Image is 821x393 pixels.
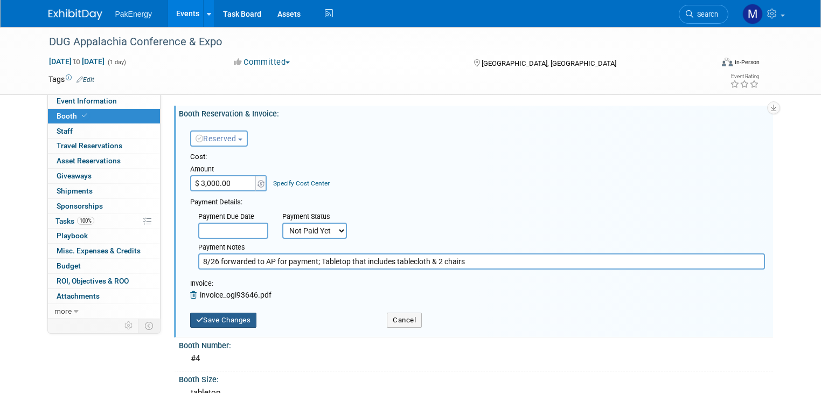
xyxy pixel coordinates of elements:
img: ExhibitDay [48,9,102,20]
a: Search [679,5,728,24]
span: Staff [57,127,73,135]
div: #4 [187,350,765,367]
span: (1 day) [107,59,126,66]
a: Sponsorships [48,199,160,213]
a: more [48,304,160,319]
span: [DATE] [DATE] [48,57,105,66]
a: Asset Reservations [48,154,160,168]
span: Event Information [57,96,117,105]
span: 100% [77,217,94,225]
span: Booth [57,112,89,120]
span: Shipments [57,187,93,195]
div: Payment Notes [198,243,765,253]
span: Misc. Expenses & Credits [57,246,141,255]
span: more [54,307,72,315]
span: [GEOGRAPHIC_DATA], [GEOGRAPHIC_DATA] [482,59,616,67]
div: In-Person [734,58,760,66]
td: Personalize Event Tab Strip [120,319,138,333]
span: to [72,57,82,66]
div: Event Format [655,56,760,72]
div: DUG Appalachia Conference & Expo [45,32,699,52]
a: Budget [48,259,160,273]
button: Cancel [387,313,422,328]
span: Sponsorships [57,202,103,210]
a: Playbook [48,229,160,243]
span: Search [693,10,718,18]
img: Mary Walker [742,4,763,24]
div: Cost: [190,152,765,162]
a: Shipments [48,184,160,198]
a: Giveaways [48,169,160,183]
div: Payment Status [282,212,354,223]
img: Format-Inperson.png [722,58,733,66]
button: Save Changes [190,313,257,328]
a: Specify Cost Center [273,180,330,187]
a: Event Information [48,94,160,108]
span: Budget [57,261,81,270]
div: Payment Due Date [198,212,266,223]
span: PakEnergy [115,10,152,18]
i: Booth reservation complete [82,113,87,119]
a: Staff [48,124,160,139]
div: Booth Reservation & Invoice: [179,106,773,119]
div: Booth Size: [179,371,773,385]
td: Tags [48,74,94,85]
a: Travel Reservations [48,139,160,153]
span: Asset Reservations [57,156,121,165]
span: Tasks [55,217,94,225]
span: Giveaways [57,171,92,180]
div: Invoice: [190,279,272,289]
button: Reserved [190,130,248,147]
button: Committed [230,57,294,68]
a: Tasks100% [48,214,160,229]
span: Travel Reservations [57,141,122,150]
span: Attachments [57,292,100,300]
span: Playbook [57,231,88,240]
a: Attachments [48,289,160,304]
span: ROI, Objectives & ROO [57,277,129,285]
a: Remove Attachment [190,291,200,299]
a: Booth [48,109,160,123]
div: Amount [190,164,268,175]
div: Booth Number: [179,337,773,351]
span: invoice_ogi93646.pdf [200,291,272,299]
a: Edit [76,76,94,84]
div: Payment Details: [190,195,765,208]
div: Event Rating [730,74,759,79]
a: Misc. Expenses & Credits [48,244,160,258]
span: Reserved [196,134,236,143]
td: Toggle Event Tabs [138,319,160,333]
a: ROI, Objectives & ROO [48,274,160,288]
